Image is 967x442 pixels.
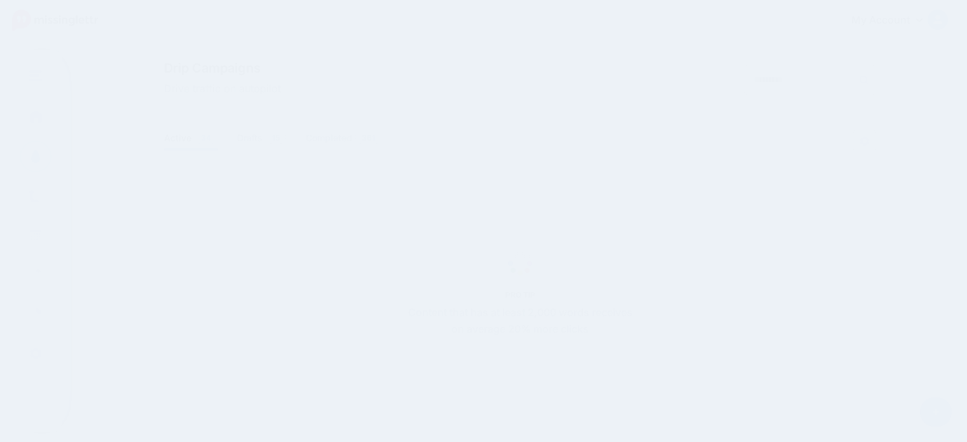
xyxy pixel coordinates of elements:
[839,5,948,36] a: My Account
[266,132,286,144] span: 15
[306,130,382,146] a: Completed361
[859,75,868,85] img: search-grey-6.png
[401,290,640,300] h5: PRO TIP
[355,132,381,144] span: 361
[860,136,870,146] img: settings-grey.png
[401,305,640,338] p: Content that has at least 2,000 words receives on average 20% more clicks
[195,132,217,144] span: 34
[164,130,218,146] a: Active34
[237,130,287,146] a: Drafts15
[12,10,98,31] img: Missinglettr
[164,62,281,74] span: Drip Campaigns
[164,81,281,97] span: Drive traffic on autopilot
[29,70,42,81] img: menu.png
